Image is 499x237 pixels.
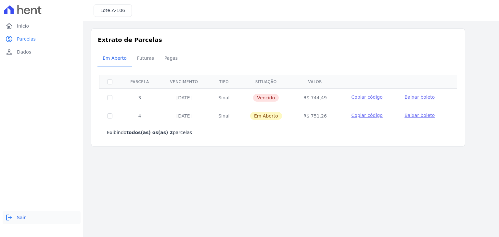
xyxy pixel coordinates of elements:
[100,7,125,14] h3: Lote:
[404,113,435,118] span: Baixar boleto
[293,88,337,107] td: R$ 744,49
[250,112,282,120] span: Em Aberto
[293,75,337,88] th: Valor
[5,35,13,43] i: paid
[3,32,81,45] a: paidParcelas
[126,130,173,135] b: todos(as) os(as) 2
[120,88,159,107] td: 3
[5,22,13,30] i: home
[17,23,29,29] span: Início
[351,113,382,118] span: Copiar código
[17,36,36,42] span: Parcelas
[5,48,13,56] i: person
[404,94,435,100] a: Baixar boleto
[133,52,158,65] span: Futuras
[17,214,26,221] span: Sair
[253,94,279,102] span: Vencido
[209,107,239,125] td: Sinal
[345,112,389,118] button: Copiar código
[345,94,389,100] button: Copiar código
[293,107,337,125] td: R$ 751,26
[404,112,435,118] a: Baixar boleto
[5,214,13,221] i: logout
[112,8,125,13] span: A-106
[120,107,159,125] td: 4
[160,52,182,65] span: Pagas
[159,75,209,88] th: Vencimento
[107,129,192,136] p: Exibindo parcelas
[209,75,239,88] th: Tipo
[239,75,293,88] th: Situação
[159,88,209,107] td: [DATE]
[351,94,382,100] span: Copiar código
[3,19,81,32] a: homeInício
[132,50,159,67] a: Futuras
[3,45,81,58] a: personDados
[159,50,183,67] a: Pagas
[209,88,239,107] td: Sinal
[3,211,81,224] a: logoutSair
[120,75,159,88] th: Parcela
[159,107,209,125] td: [DATE]
[98,35,458,44] h3: Extrato de Parcelas
[97,50,132,67] a: Em Aberto
[99,52,131,65] span: Em Aberto
[17,49,31,55] span: Dados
